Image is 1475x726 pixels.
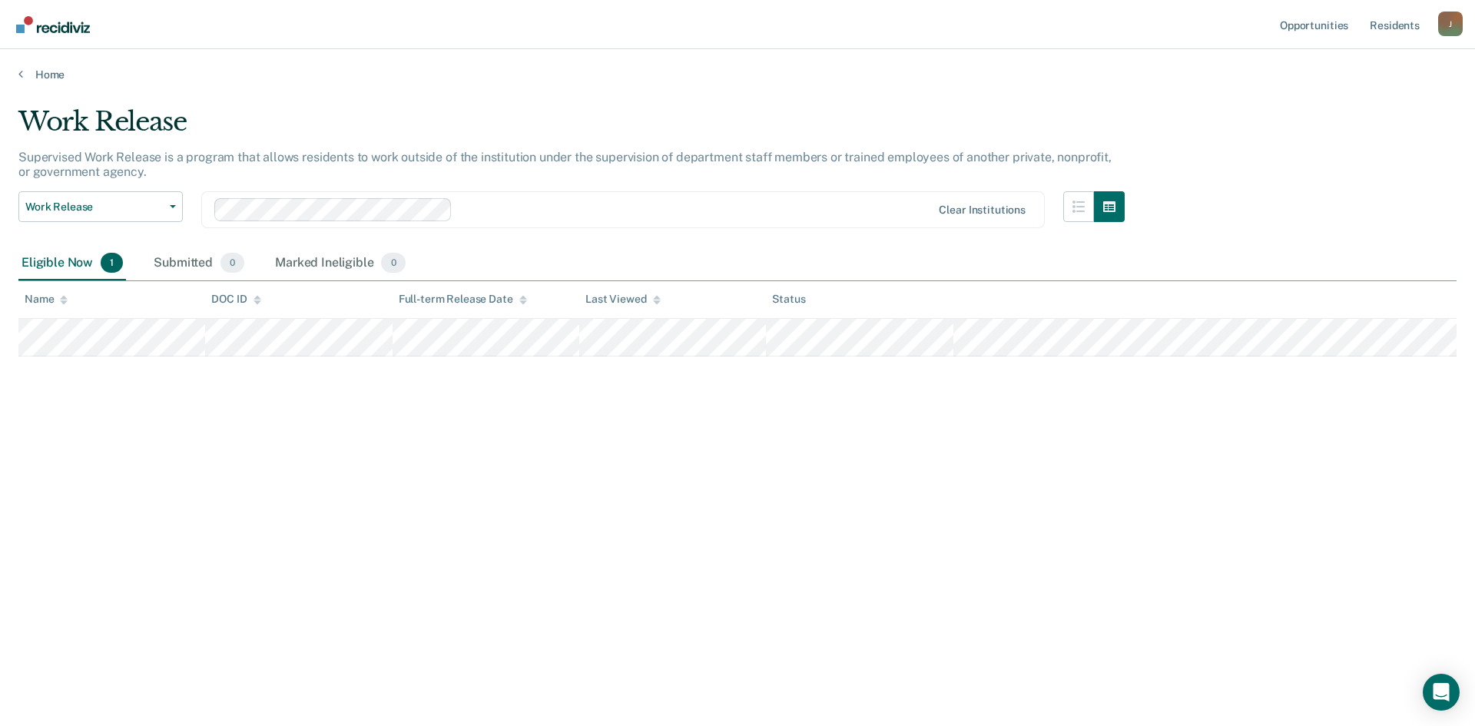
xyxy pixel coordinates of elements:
[1423,674,1460,711] div: Open Intercom Messenger
[151,247,247,280] div: Submitted0
[16,16,90,33] img: Recidiviz
[939,204,1026,217] div: Clear institutions
[585,293,660,306] div: Last Viewed
[18,247,126,280] div: Eligible Now1
[25,293,68,306] div: Name
[18,106,1125,150] div: Work Release
[272,247,409,280] div: Marked Ineligible0
[25,201,164,214] span: Work Release
[1438,12,1463,36] div: J
[772,293,805,306] div: Status
[101,253,123,273] span: 1
[18,150,1112,179] p: Supervised Work Release is a program that allows residents to work outside of the institution und...
[18,191,183,222] button: Work Release
[211,293,260,306] div: DOC ID
[399,293,527,306] div: Full-term Release Date
[18,68,1457,81] a: Home
[381,253,405,273] span: 0
[220,253,244,273] span: 0
[1438,12,1463,36] button: Profile dropdown button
